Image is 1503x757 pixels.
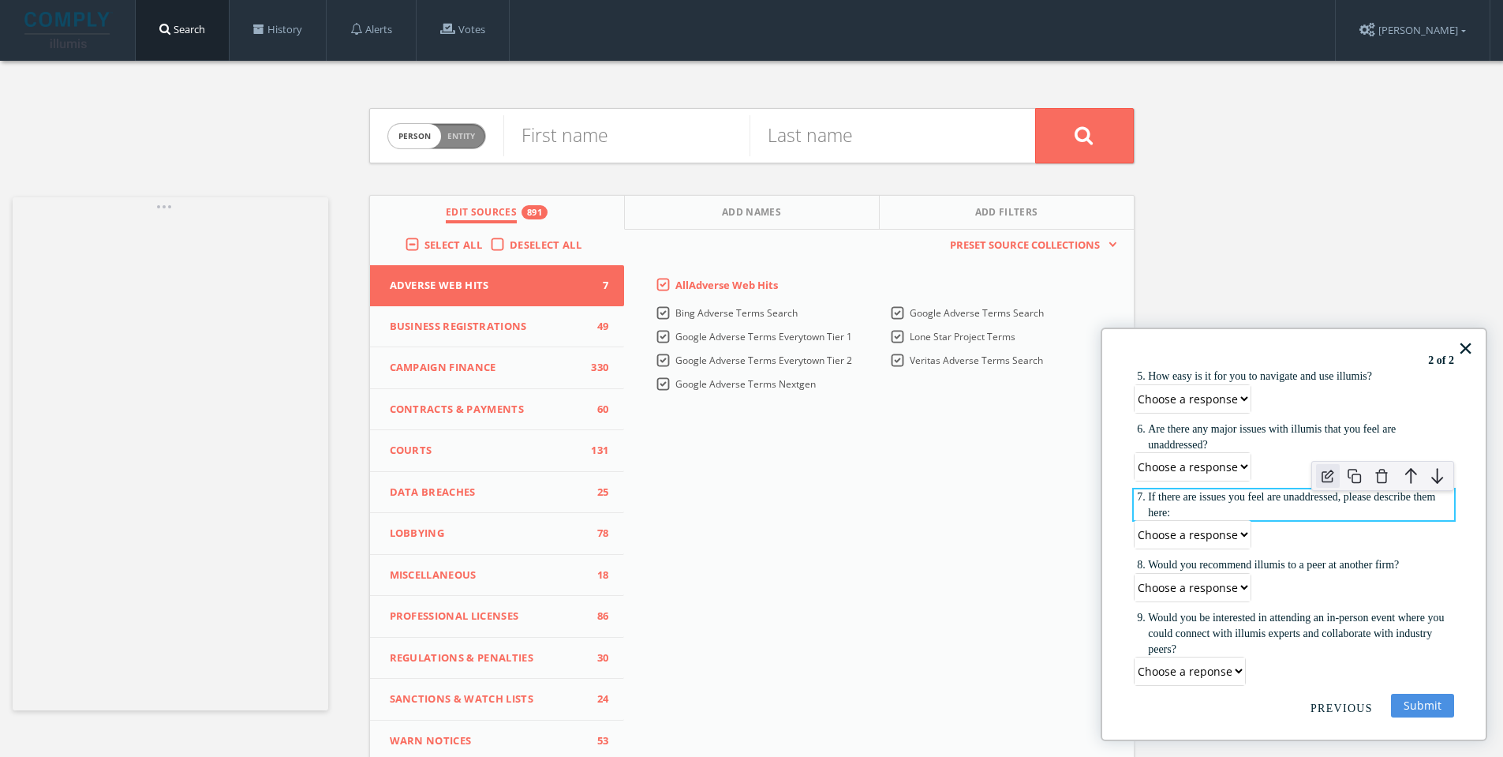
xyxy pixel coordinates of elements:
[390,402,585,418] span: Contracts & Payments
[585,568,608,583] span: 18
[370,513,625,555] button: Lobbying78
[370,555,625,597] button: Miscellaneous18
[585,485,608,500] span: 25
[370,265,625,306] button: Adverse Web Hits7
[390,278,585,294] span: Adverse Web Hits
[390,568,585,583] span: Miscellaneous
[585,609,608,624] span: 86
[510,238,581,252] span: Deselect All
[370,638,625,680] button: Regulations & Penalties30
[370,196,625,230] button: Edit Sources891
[390,443,585,459] span: Courts
[390,691,585,707] span: Sanctions & Watch Lists
[675,330,852,343] span: Google Adverse Terms Everytown Tier 1
[1316,464,1340,488] img: edit-icon.svg
[370,306,625,348] button: Business Registrations49
[370,389,625,431] button: Contracts & Payments60
[675,278,778,292] span: All Adverse Web Hits
[585,526,608,542] span: 78
[1428,354,1454,366] strong: 2 of 2
[585,319,608,335] span: 49
[975,205,1038,223] span: Add Filters
[910,354,1043,367] span: Veritas Adverse Terms Search
[1370,464,1393,488] img: delete-icon.svg
[585,360,608,376] span: 330
[675,377,816,391] span: Google Adverse Terms Nextgen
[585,443,608,459] span: 131
[1298,694,1385,724] button: Previous
[585,650,608,666] span: 30
[1148,422,1454,452] li: Are there any major issues with illumis that you feel are unaddressed?
[585,733,608,749] span: 53
[1391,694,1454,718] button: Submit
[370,347,625,389] button: Campaign Finance330
[390,360,585,376] span: Campaign Finance
[1399,464,1423,488] img: arrow-up.svg
[585,402,608,418] span: 60
[522,205,548,219] div: 891
[390,319,585,335] span: Business Registrations
[370,596,625,638] button: Professional Licenses86
[585,691,608,707] span: 24
[1458,335,1473,361] button: Close
[1343,464,1367,488] img: copy-icon.svg
[390,609,585,624] span: Professional Licenses
[1426,464,1449,488] img: arrow-down.svg
[722,205,781,223] span: Add Names
[370,472,625,514] button: Data Breaches25
[675,354,852,367] span: Google Adverse Terms Everytown Tier 2
[675,306,798,320] span: Bing Adverse Terms Search
[390,526,585,542] span: Lobbying
[390,650,585,666] span: Regulations & Penalties
[910,330,1015,343] span: Lone Star Project Terms
[390,485,585,500] span: Data Breaches
[446,205,517,223] span: Edit Sources
[625,196,880,230] button: Add Names
[390,733,585,749] span: WARN Notices
[585,278,608,294] span: 7
[910,306,1044,320] span: Google Adverse Terms Search
[942,238,1108,253] span: Preset Source Collections
[942,238,1117,253] button: Preset Source Collections
[424,238,482,252] span: Select All
[370,679,625,721] button: Sanctions & Watch Lists24
[1148,489,1454,520] li: If there are issues you feel are unaddressed, please describe them here:
[1148,369,1454,384] li: How easy is it for you to navigate and use illumis?
[370,430,625,472] button: Courts131
[1148,610,1454,657] li: Would you be interested in attending an in-person event where you could connect with illumis expe...
[880,196,1134,230] button: Add Filters
[1148,557,1454,573] li: Would you recommend illumis to a peer at another firm?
